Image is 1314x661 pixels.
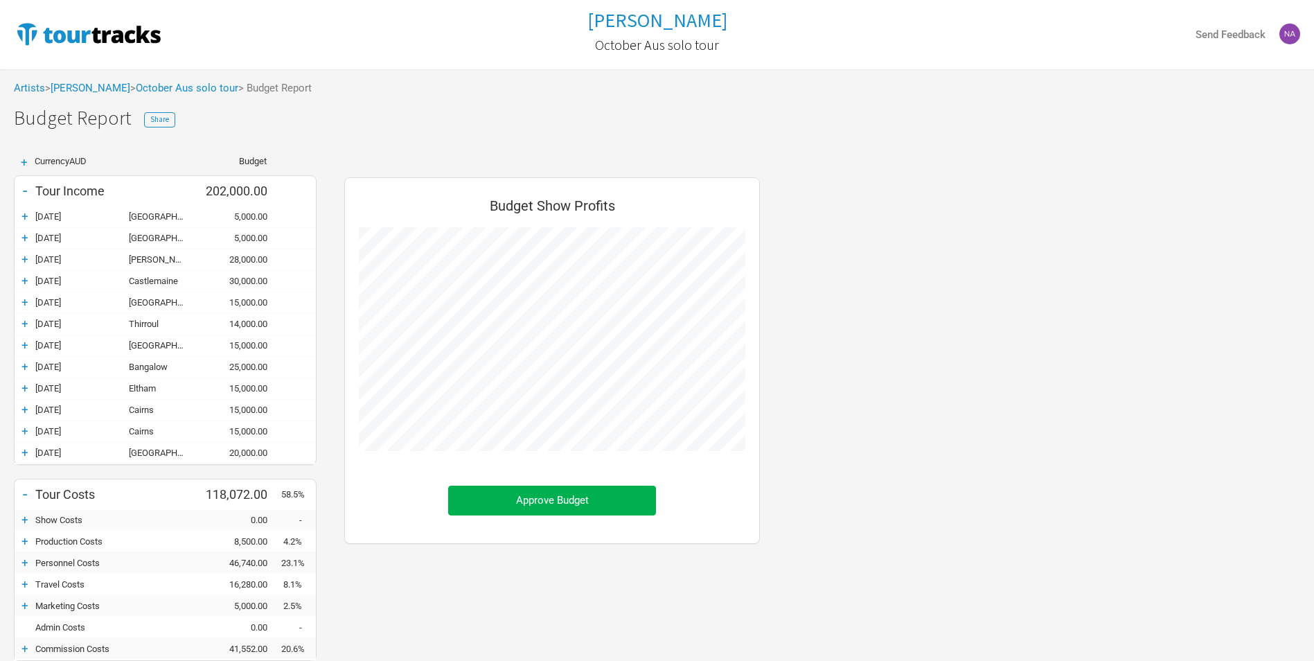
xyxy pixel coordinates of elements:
h1: Budget Report [14,107,1314,129]
span: Approve Budget [516,494,589,506]
img: TourTracks [14,20,163,48]
div: 19-Oct-25 [35,276,129,286]
div: Admin Costs [35,622,198,633]
div: + [15,274,35,288]
div: Cairns [129,426,198,437]
div: 31-Oct-25 [35,448,129,458]
div: 15,000.00 [198,297,281,308]
div: 8.1% [281,579,316,590]
div: + [15,209,35,223]
div: + [15,642,35,655]
div: + [15,252,35,266]
div: 15,000.00 [198,426,281,437]
button: Share [144,112,175,127]
div: Budget [197,157,267,166]
div: + [15,556,35,570]
span: Share [150,114,169,124]
div: 5,000.00 [198,211,281,222]
div: Tour Income [35,184,198,198]
div: + [14,157,35,168]
div: Budget Show Profits [359,192,745,227]
a: October Aus solo tour [595,30,719,60]
div: + [15,295,35,309]
div: + [15,577,35,591]
div: 23-Oct-25 [35,319,129,329]
div: 23.1% [281,558,316,568]
div: Personnel Costs [35,558,198,568]
div: + [15,403,35,416]
div: + [15,424,35,438]
div: Eltham [129,383,198,394]
div: Canberra [129,297,198,308]
div: Travel Costs [35,579,198,590]
div: + [15,231,35,245]
div: 25-Oct-25 [35,362,129,372]
div: + [15,446,35,459]
div: - [281,622,316,633]
div: 28-Oct-25 [35,405,129,415]
strong: Send Feedback [1196,28,1266,41]
div: 18-Oct-25 [35,254,129,265]
div: Commission Costs [35,644,198,654]
a: Artists [14,82,45,94]
div: 202,000.00 [198,184,281,198]
div: Tour Costs [35,487,198,502]
div: + [15,534,35,548]
div: Castlemaine [129,276,198,286]
div: + [15,360,35,373]
span: > Budget Report [238,83,312,94]
img: Navin [1279,24,1300,44]
div: Cairns [129,405,198,415]
span: > [45,83,130,94]
a: October Aus solo tour [136,82,238,94]
div: Thirroul [129,319,198,329]
div: 14,000.00 [198,319,281,329]
div: Charlton [129,254,198,265]
div: 5,000.00 [198,601,281,611]
div: Sunshine Coast [129,340,198,351]
div: 20,000.00 [198,448,281,458]
div: + [15,338,35,352]
div: + [15,599,35,612]
div: 16-Oct-25 [35,233,129,243]
h2: October Aus solo tour [595,37,719,53]
div: Marketing Costs [35,601,198,611]
div: + [15,513,35,527]
div: 15-Oct-25 [35,211,129,222]
div: 2.5% [281,601,316,611]
div: 58.5% [281,489,316,500]
div: 30,000.00 [198,276,281,286]
div: 8,500.00 [198,536,281,547]
div: - [15,484,35,504]
div: Show Costs [35,515,198,525]
div: Melbourne [129,211,198,222]
div: 4.2% [281,536,316,547]
div: + [15,381,35,395]
div: 0.00 [198,515,281,525]
div: Melbourne [129,233,198,243]
a: [PERSON_NAME] [51,82,130,94]
div: 5,000.00 [198,233,281,243]
div: 16,280.00 [198,579,281,590]
div: Bangalow [129,362,198,372]
div: 15,000.00 [198,340,281,351]
div: 29-Oct-25 [35,426,129,437]
div: 118,072.00 [198,487,281,502]
div: + [15,317,35,330]
div: 20.6% [281,644,316,654]
div: - [281,515,316,525]
span: > [130,83,238,94]
div: 25,000.00 [198,362,281,372]
div: 28,000.00 [198,254,281,265]
div: 46,740.00 [198,558,281,568]
a: [PERSON_NAME] [587,10,727,31]
div: Production Costs [35,536,198,547]
div: 15,000.00 [198,383,281,394]
div: 26-Oct-25 [35,383,129,394]
div: - [15,181,35,200]
div: 15,000.00 [198,405,281,415]
div: 41,552.00 [198,644,281,654]
div: 0.00 [198,622,281,633]
div: 24-Oct-25 [35,340,129,351]
h1: [PERSON_NAME] [587,8,727,33]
